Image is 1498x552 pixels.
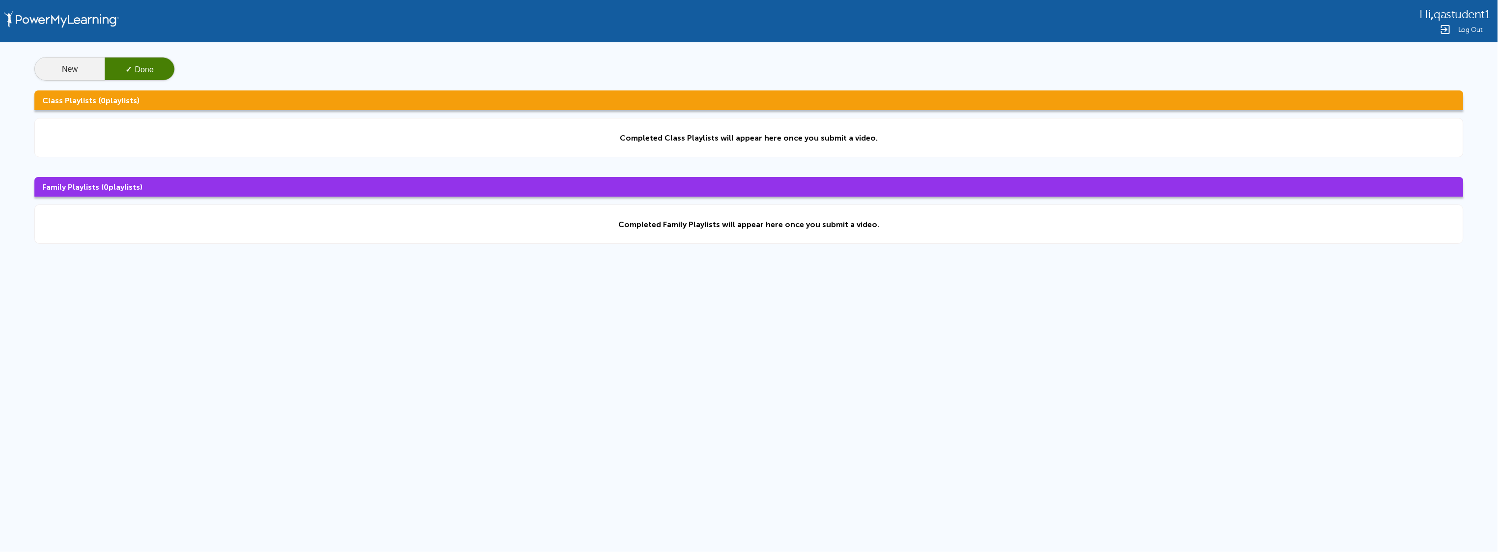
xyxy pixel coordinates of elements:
span: 0 [101,96,106,105]
span: Log Out [1458,26,1483,33]
div: Completed Family Playlists will appear here once you submit a video. [619,220,880,229]
span: 0 [104,182,109,192]
span: qastudent1 [1434,8,1490,21]
span: ✓ [125,65,132,74]
img: Logout Icon [1440,24,1451,35]
span: Hi [1420,8,1431,21]
button: ✓Done [105,58,174,81]
div: , [1420,7,1490,21]
h3: Class Playlists ( playlists) [34,90,1464,110]
h3: Family Playlists ( playlists) [34,177,1464,197]
button: New [35,58,105,81]
div: Completed Class Playlists will appear here once you submit a video. [620,133,878,143]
